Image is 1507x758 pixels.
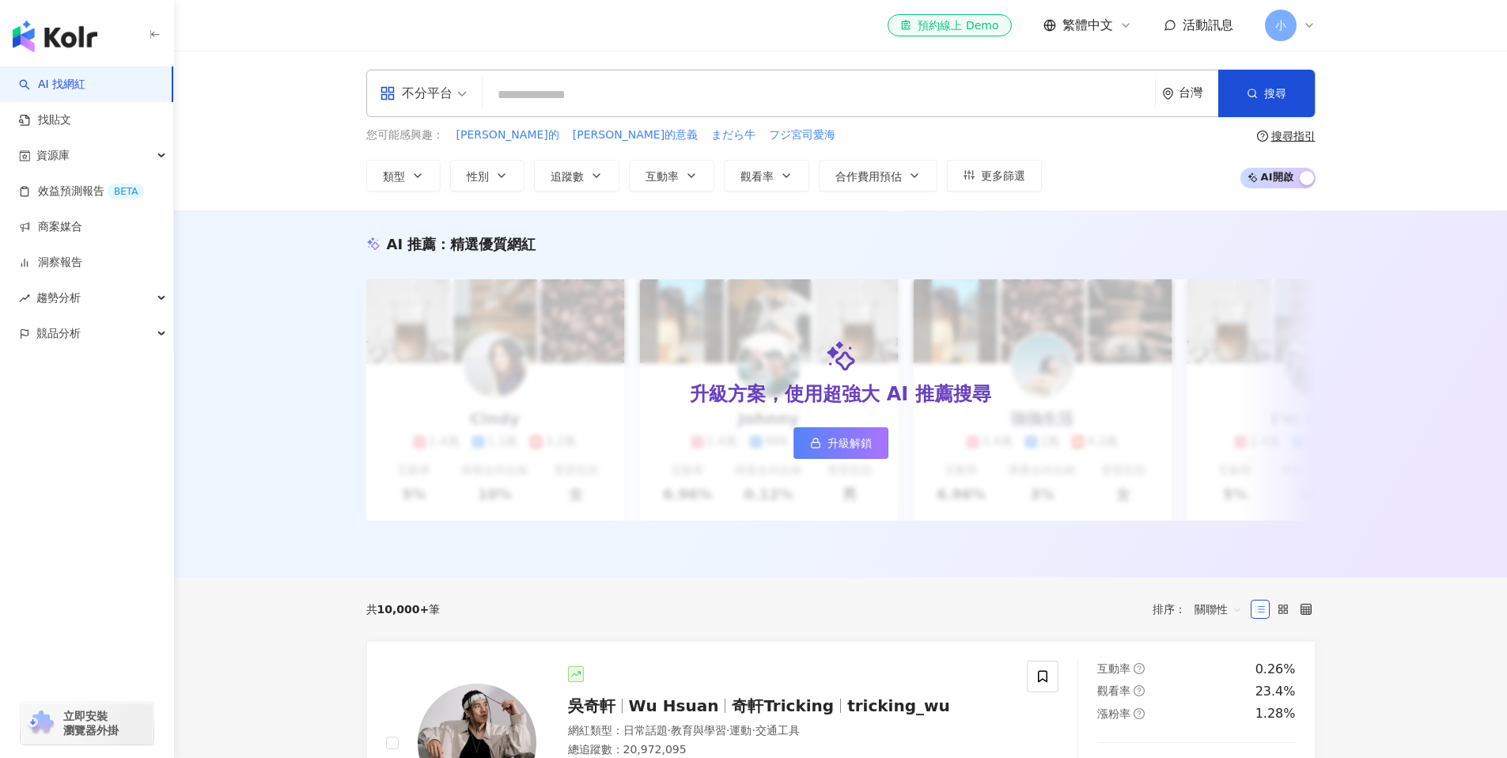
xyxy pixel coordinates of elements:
div: 台灣 [1179,86,1218,100]
a: 預約線上 Demo [888,14,1011,36]
span: 合作費用預估 [835,170,902,183]
span: 更多篩選 [981,169,1025,182]
button: [PERSON_NAME]的意義 [572,127,699,144]
span: 精選優質網紅 [450,236,536,252]
div: AI 推薦 ： [387,234,536,254]
span: 教育與學習 [671,724,726,737]
button: 合作費用預估 [819,160,937,191]
button: [PERSON_NAME]的 [456,127,560,144]
a: chrome extension立即安裝 瀏覽器外掛 [21,702,153,745]
button: 互動率 [629,160,714,191]
span: question-circle [1134,708,1145,719]
a: searchAI 找網紅 [19,77,85,93]
button: 性別 [450,160,524,191]
div: 預約線上 Demo [900,17,998,33]
div: 0.26% [1255,661,1296,678]
button: 搜尋 [1218,70,1315,117]
button: 追蹤數 [534,160,619,191]
div: 不分平台 [380,81,452,106]
button: 類型 [366,160,441,191]
span: appstore [380,85,396,101]
span: 漲粉率 [1097,707,1130,720]
a: 洞察報告 [19,255,82,271]
button: 觀看率 [724,160,809,191]
span: 活動訊息 [1183,17,1233,32]
a: 商案媒合 [19,219,82,235]
div: 總追蹤數 ： 20,972,095 [568,742,1009,758]
span: 資源庫 [36,138,70,173]
span: 觀看率 [1097,684,1130,697]
span: 類型 [383,170,405,183]
span: 10,000+ [377,603,430,616]
span: 繁體中文 [1062,17,1113,34]
span: 追蹤數 [551,170,584,183]
span: 吳奇軒 [568,696,615,715]
span: フジ宮司愛海 [769,127,835,143]
span: 小 [1275,17,1286,34]
img: logo [13,21,97,52]
button: 更多篩選 [947,160,1042,191]
span: 互動率 [646,170,679,183]
div: 排序： [1153,597,1251,622]
span: Wu Hsuan [629,696,719,715]
a: 效益預測報告BETA [19,184,144,199]
div: 網紅類型 ： [568,723,1009,739]
span: 搜尋 [1264,87,1286,100]
img: chrome extension [25,711,56,736]
span: · [668,724,671,737]
span: question-circle [1134,663,1145,674]
button: まだら牛 [710,127,756,144]
span: 互動率 [1097,662,1130,675]
span: · [752,724,755,737]
span: 趨勢分析 [36,280,81,316]
span: rise [19,293,30,304]
span: 您可能感興趣： [366,127,444,143]
span: [PERSON_NAME]的 [456,127,559,143]
div: 1.28% [1255,705,1296,722]
span: 日常話題 [623,724,668,737]
span: まだら牛 [711,127,755,143]
span: 關聯性 [1195,597,1242,622]
span: 性別 [467,170,489,183]
div: 23.4% [1255,683,1296,700]
span: · [726,724,729,737]
span: [PERSON_NAME]的意義 [573,127,698,143]
span: question-circle [1134,685,1145,696]
span: 運動 [729,724,752,737]
a: 找貼文 [19,112,71,128]
span: environment [1162,88,1174,100]
button: フジ宮司愛海 [768,127,836,144]
span: 觀看率 [740,170,774,183]
span: 競品分析 [36,316,81,351]
span: question-circle [1257,131,1268,142]
div: 升級方案，使用超強大 AI 推薦搜尋 [690,381,990,408]
span: tricking_wu [847,696,950,715]
span: 升級解鎖 [827,437,872,449]
span: 立即安裝 瀏覽器外掛 [63,709,119,737]
span: 交通工具 [755,724,800,737]
span: 奇軒Tricking [732,696,834,715]
a: 升級解鎖 [793,427,888,459]
div: 共 筆 [366,603,441,616]
div: 搜尋指引 [1271,130,1316,142]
